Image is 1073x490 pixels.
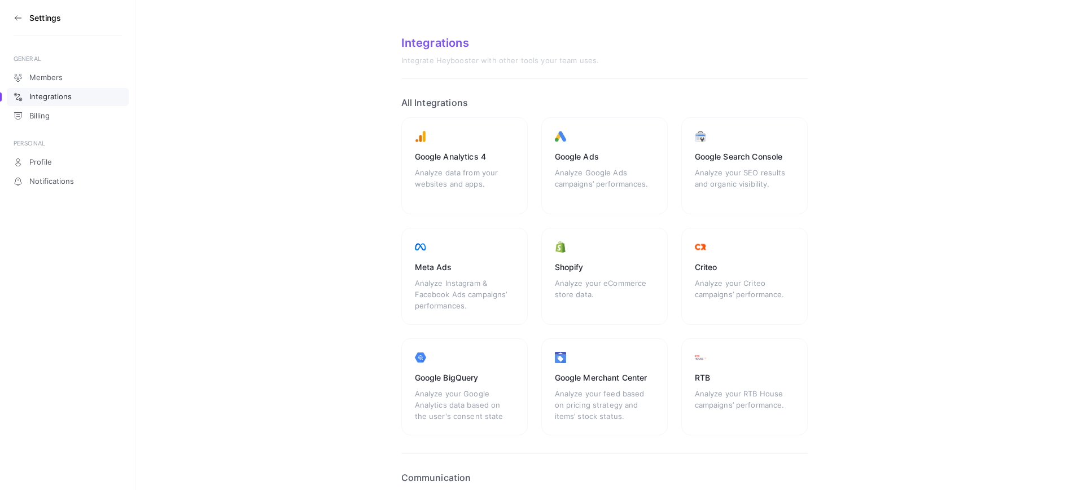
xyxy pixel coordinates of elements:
[555,262,654,273] div: Shopify
[14,139,122,148] div: PERSONAL
[401,56,808,65] div: Integrate Heybooster with other tools your team uses.
[695,372,794,383] div: RTB
[401,36,808,50] div: Integrations
[695,262,794,273] div: Criteo
[401,472,808,483] h2: Communication
[555,151,654,162] div: Google Ads
[7,153,129,171] a: Profile
[695,151,794,162] div: Google Search Console
[695,388,794,422] div: Analyze your RTB House campaigns’ performance.
[415,167,514,201] div: Analyze data from your websites and apps.
[695,167,794,201] div: Analyze your SEO results and organic visibility.
[415,151,514,162] div: Google Analytics 4
[695,277,794,311] div: Analyze your Criteo campaigns’ performance.
[555,277,654,311] div: Analyze your eCommerce store data.
[415,262,514,273] div: Meta Ads
[7,173,129,191] a: Notifications
[7,107,129,125] a: Billing
[415,372,514,383] div: Google BigQuery
[7,88,129,106] a: Integrations
[29,92,72,101] span: Integrations
[29,112,50,121] span: Billing
[29,158,52,167] span: Profile
[14,54,122,63] div: GENERAL
[29,177,74,186] span: Notifications
[555,388,654,422] div: Analyze your feed based on pricing strategy and items’ stock status.
[415,388,514,422] div: Analyze your Google Analytics data based on the user's consent state
[401,97,808,108] h2: All Integrations
[7,69,129,87] a: Members
[29,14,61,23] h3: Settings
[415,277,514,311] div: Analyze Instagram & Facebook Ads campaigns’ performances.
[29,73,63,82] span: Members
[555,167,654,201] div: Analyze Google Ads campaigns’ performances.
[555,372,654,383] div: Google Merchant Center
